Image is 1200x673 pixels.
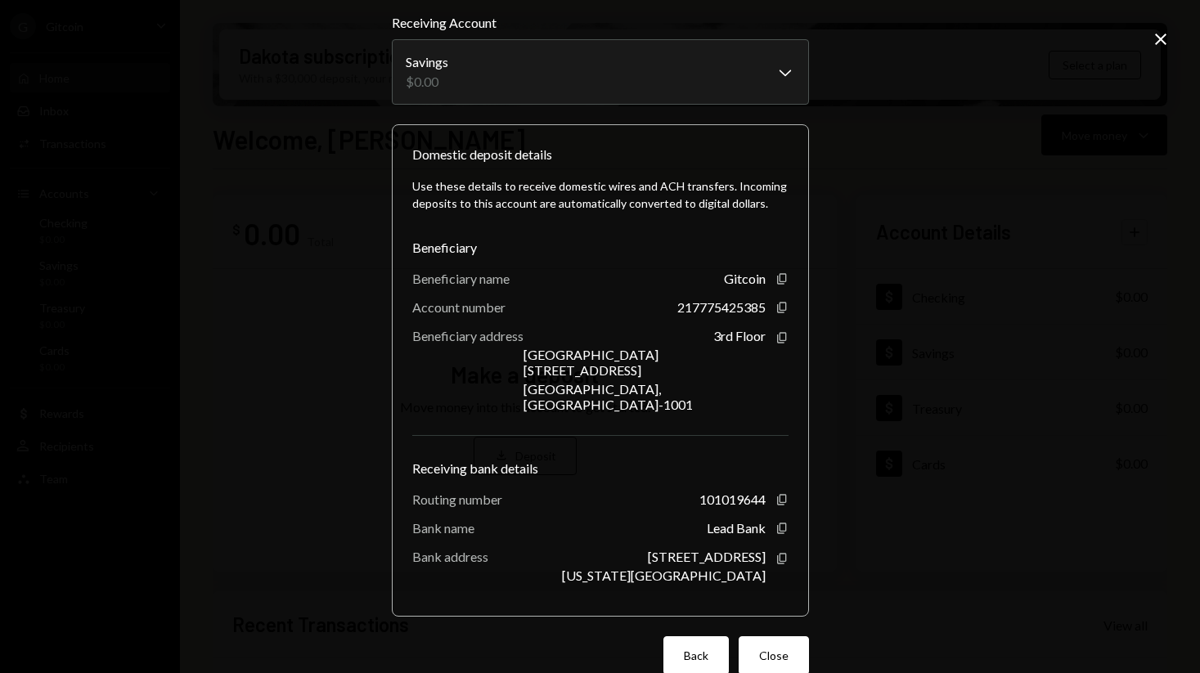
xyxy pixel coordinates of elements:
[412,520,474,536] div: Bank name
[412,177,789,212] div: Use these details to receive domestic wires and ACH transfers. Incoming deposits to this account ...
[392,13,809,33] label: Receiving Account
[412,145,552,164] div: Domestic deposit details
[713,328,766,343] div: 3rd Floor
[677,299,766,315] div: 217775425385
[412,238,789,258] div: Beneficiary
[524,381,766,412] div: [GEOGRAPHIC_DATA], [GEOGRAPHIC_DATA]-1001
[412,459,789,478] div: Receiving bank details
[707,520,766,536] div: Lead Bank
[412,299,506,315] div: Account number
[412,271,510,286] div: Beneficiary name
[724,271,766,286] div: Gitcoin
[648,549,766,564] div: [STREET_ADDRESS]
[524,347,766,378] div: [GEOGRAPHIC_DATA] [STREET_ADDRESS]
[412,328,524,343] div: Beneficiary address
[412,491,502,507] div: Routing number
[562,568,766,583] div: [US_STATE][GEOGRAPHIC_DATA]
[412,549,488,564] div: Bank address
[392,39,809,105] button: Receiving Account
[699,491,766,507] div: 101019644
